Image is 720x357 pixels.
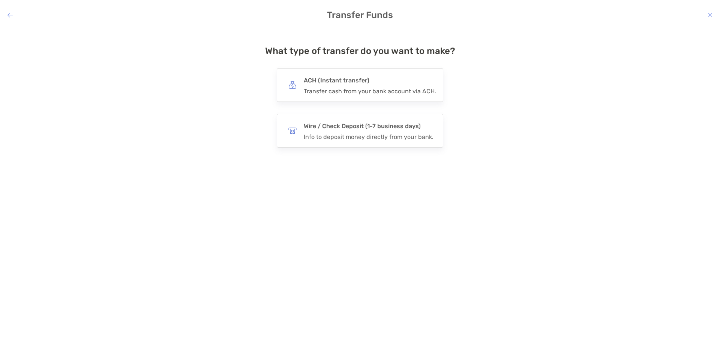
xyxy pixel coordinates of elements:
[304,75,436,86] h4: ACH (Instant transfer)
[304,121,433,131] h4: Wire / Check Deposit (1-7 business days)
[288,127,297,135] img: button icon
[304,133,433,140] div: Info to deposit money directly from your bank.
[288,81,297,89] img: button icon
[304,88,436,95] div: Transfer cash from your bank account via ACH.
[265,46,455,56] h4: What type of transfer do you want to make?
